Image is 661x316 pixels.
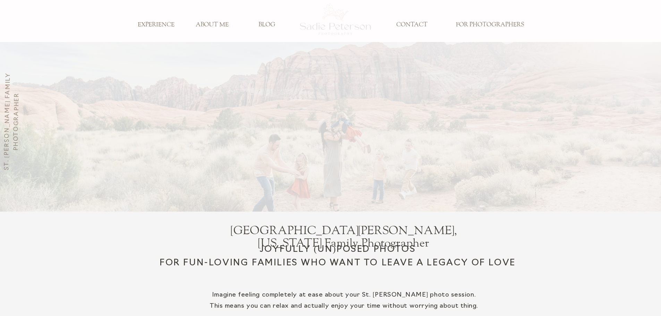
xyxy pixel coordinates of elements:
a: ABOUT ME [189,21,235,29]
h1: [GEOGRAPHIC_DATA][PERSON_NAME], [US_STATE] Family Photographer [220,224,467,243]
h3: St. [PERSON_NAME] Family PHotographer [528,188,536,204]
a: EXPERIENCE [133,21,179,29]
h2: JOYFULLY (UN)POSED PHOTOS For fun-loving families who want to leave a legacy of love [84,243,592,281]
a: FOR PHOTOGRAPHERS [451,21,529,29]
a: BLOG [244,21,290,29]
h3: St. [PERSON_NAME] family photographer [2,53,12,190]
a: CONTACT [389,21,435,29]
